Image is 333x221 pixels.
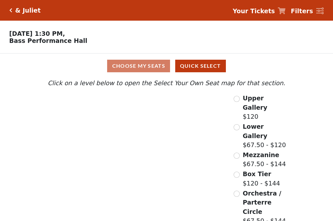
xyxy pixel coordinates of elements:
[291,7,313,15] strong: Filters
[243,169,280,188] label: $120 - $144
[233,6,286,16] a: Your Tickets
[9,8,12,13] a: Click here to go back to filters
[243,151,279,158] span: Mezzanine
[243,150,286,169] label: $67.50 - $144
[243,122,287,150] label: $67.50 - $120
[233,7,275,15] strong: Your Tickets
[46,78,287,88] p: Click on a level below to open the Select Your Own Seat map for that section.
[243,94,287,121] label: $120
[78,97,151,115] path: Upper Gallery - Seats Available: 295
[291,6,324,16] a: Filters
[243,190,281,215] span: Orchestra / Parterre Circle
[175,60,226,72] button: Quick Select
[118,158,193,203] path: Orchestra / Parterre Circle - Seats Available: 29
[243,170,271,177] span: Box Tier
[15,7,41,14] h5: & Juliet
[243,123,267,139] span: Lower Gallery
[84,111,161,136] path: Lower Gallery - Seats Available: 55
[243,95,267,111] span: Upper Gallery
